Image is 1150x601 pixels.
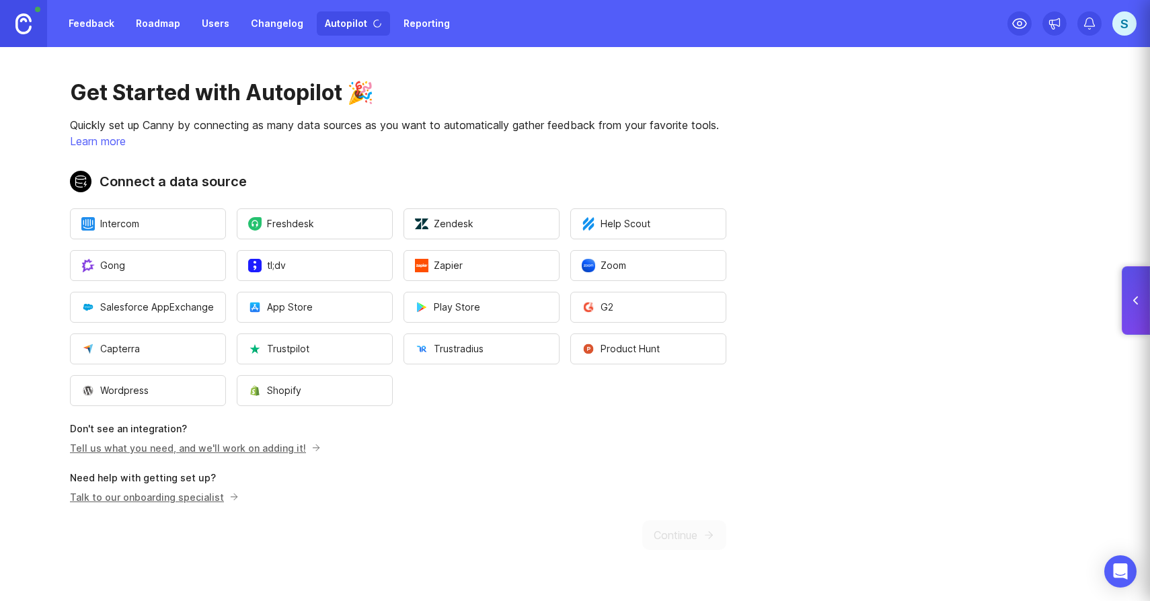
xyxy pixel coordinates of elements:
a: Learn more [70,134,126,148]
p: Talk to our onboarding specialist [70,490,235,504]
span: Zendesk [415,217,473,231]
button: Open a modal to start the flow of installing Wordpress. [70,375,226,406]
button: S [1112,11,1137,36]
a: Roadmap [128,11,188,36]
span: Product Hunt [582,342,660,356]
button: Open a modal to start the flow of installing Product Hunt. [570,333,726,364]
span: Zapier [415,259,463,272]
button: Open a modal to start the flow of installing G2. [570,292,726,323]
button: Open a modal to start the flow of installing Trustpilot. [237,333,393,364]
span: Capterra [81,342,140,356]
p: Need help with getting set up? [70,471,726,485]
button: Open a modal to start the flow of installing Trustradius. [404,333,560,364]
span: Zoom [582,259,626,272]
span: tl;dv [248,259,286,272]
span: Freshdesk [248,217,314,231]
a: Autopilot [317,11,390,36]
button: Open a modal to start the flow of installing Gong. [70,250,226,281]
button: Open a modal to start the flow of installing Play Store. [404,292,560,323]
span: Wordpress [81,384,149,397]
button: Open a modal to start the flow of installing Help Scout. [570,208,726,239]
button: Open a modal to start the flow of installing Salesforce AppExchange. [70,292,226,323]
div: Open Intercom Messenger [1104,555,1137,588]
span: Intercom [81,217,139,231]
h1: Get Started with Autopilot 🎉 [70,79,726,106]
button: Talk to our onboarding specialist [70,490,239,504]
span: Shopify [248,384,301,397]
span: Trustradius [415,342,484,356]
span: Play Store [415,300,480,314]
a: Users [194,11,237,36]
button: Open a modal to start the flow of installing Zoom. [570,250,726,281]
p: Quickly set up Canny by connecting as many data sources as you want to automatically gather feedb... [70,117,726,133]
button: Open a modal to start the flow of installing Freshdesk. [237,208,393,239]
a: Feedback [61,11,122,36]
h2: Connect a data source [70,171,726,192]
span: Trustpilot [248,342,309,356]
span: G2 [582,300,613,314]
p: Don't see an integration? [70,422,726,436]
a: Tell us what you need, and we'll work on adding it! [70,442,317,454]
button: Open a modal to start the flow of installing tl;dv. [237,250,393,281]
button: Open a modal to start the flow of installing Shopify. [237,375,393,406]
button: Open a modal to start the flow of installing Zendesk. [404,208,560,239]
img: Canny Home [15,13,32,34]
span: Help Scout [582,217,650,231]
button: Open a modal to start the flow of installing Capterra. [70,333,226,364]
span: App Store [248,300,313,314]
span: Salesforce AppExchange [81,300,214,314]
button: Open a modal to start the flow of installing Zapier. [404,250,560,281]
button: Open a modal to start the flow of installing App Store. [237,292,393,323]
button: Open a modal to start the flow of installing Intercom. [70,208,226,239]
span: Gong [81,259,125,272]
a: Reporting [395,11,458,36]
a: Changelog [243,11,311,36]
